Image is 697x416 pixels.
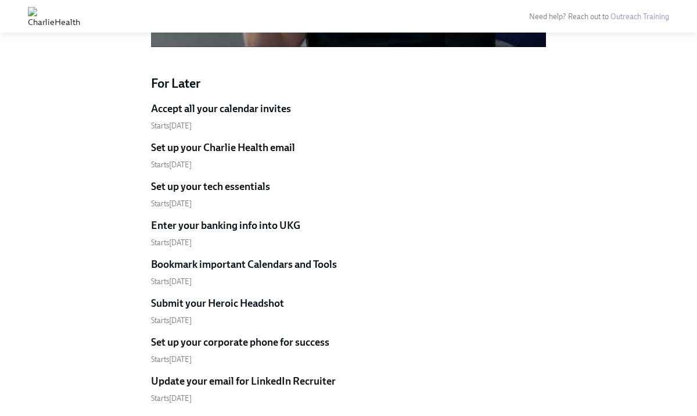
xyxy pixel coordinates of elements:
span: Monday, October 6th 2025, 10:00 am [151,238,192,247]
h5: Submit your Heroic Headshot [151,296,284,310]
a: Bookmark important Calendars and ToolsStarts[DATE] [151,257,546,287]
a: Accept all your calendar invitesStarts[DATE] [151,102,546,131]
span: Monday, October 6th 2025, 10:00 am [151,121,192,130]
span: Monday, October 6th 2025, 10:00 am [151,199,192,208]
h5: Enter your banking info into UKG [151,218,300,232]
h5: Set up your tech essentials [151,180,270,193]
span: Monday, October 6th 2025, 10:00 am [151,316,192,325]
a: Outreach Training [610,12,669,21]
a: Set up your tech essentialsStarts[DATE] [151,180,546,209]
h5: Bookmark important Calendars and Tools [151,257,337,271]
h5: Accept all your calendar invites [151,102,291,116]
h4: For Later [151,75,546,92]
span: Monday, October 6th 2025, 10:00 am [151,355,192,364]
a: Set up your Charlie Health emailStarts[DATE] [151,141,546,170]
span: Need help? Reach out to [529,12,669,21]
a: Set up your corporate phone for successStarts[DATE] [151,335,546,365]
a: Submit your Heroic HeadshotStarts[DATE] [151,296,546,326]
a: Update your email for LinkedIn RecruiterStarts[DATE] [151,374,546,404]
h5: Set up your corporate phone for success [151,335,329,349]
h5: Set up your Charlie Health email [151,141,295,155]
img: CharlieHealth [28,7,80,26]
span: Monday, October 6th 2025, 10:00 am [151,160,192,169]
h5: Update your email for LinkedIn Recruiter [151,374,336,388]
span: Monday, October 6th 2025, 10:00 am [151,277,192,286]
a: Enter your banking info into UKGStarts[DATE] [151,218,546,248]
span: Monday, October 6th 2025, 10:00 am [151,394,192,403]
